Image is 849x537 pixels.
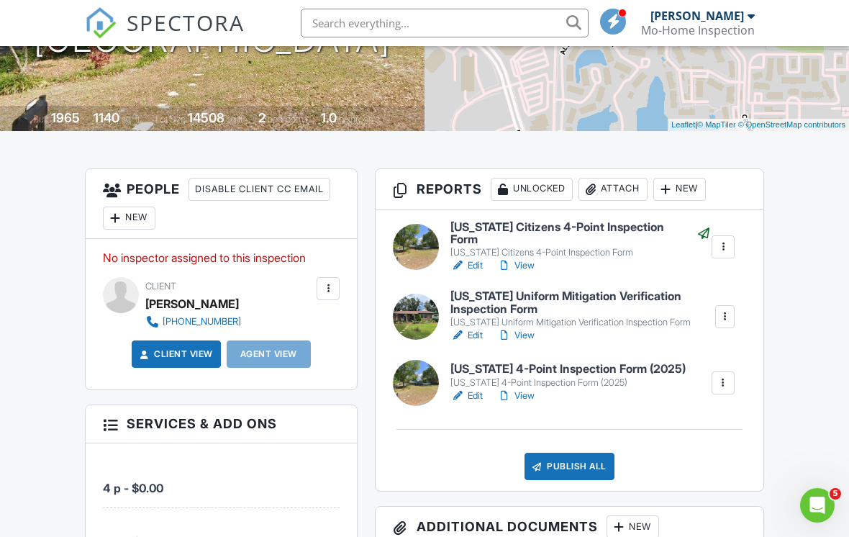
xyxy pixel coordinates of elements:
[450,290,714,328] a: [US_STATE] Uniform Mitigation Verification Inspection Form [US_STATE] Uniform Mitigation Verifica...
[321,110,337,125] div: 1.0
[94,110,119,125] div: 1140
[339,114,380,125] span: bathrooms
[450,363,686,376] h6: [US_STATE] 4-Point Inspection Form (2025)
[450,317,714,328] div: [US_STATE] Uniform Mitigation Verification Inspection Form
[450,258,483,273] a: Edit
[491,178,573,201] div: Unlocked
[671,120,695,129] a: Leaflet
[450,221,710,246] h6: [US_STATE] Citizens 4-Point Inspection Form
[122,114,142,125] span: sq. ft.
[497,389,535,403] a: View
[85,19,245,50] a: SPECTORA
[450,377,686,389] div: [US_STATE] 4-Point Inspection Form (2025)
[641,23,755,37] div: Mo-Home Inspection
[450,290,714,315] h6: [US_STATE] Uniform Mitigation Verification Inspection Form
[450,389,483,403] a: Edit
[525,453,614,480] div: Publish All
[650,9,744,23] div: [PERSON_NAME]
[188,110,224,125] div: 14508
[450,363,686,388] a: [US_STATE] 4-Point Inspection Form (2025) [US_STATE] 4-Point Inspection Form (2025)
[103,250,340,266] p: No inspector assigned to this inspection
[145,281,176,292] span: Client
[830,488,841,500] span: 5
[155,114,186,125] span: Lot Size
[103,481,163,495] span: 4 p - $0.00
[145,293,239,315] div: [PERSON_NAME]
[697,120,736,129] a: © MapTiler
[127,7,245,37] span: SPECTORA
[497,328,535,343] a: View
[738,120,845,129] a: © OpenStreetMap contributors
[51,110,80,125] div: 1965
[103,454,340,508] li: Service: 4 p
[668,119,849,131] div: |
[145,315,241,329] a: [PHONE_NUMBER]
[450,247,710,258] div: [US_STATE] Citizens 4-Point Inspection Form
[103,207,155,230] div: New
[800,488,835,523] iframe: Intercom live chat
[268,114,307,125] span: bedrooms
[163,316,241,328] div: [PHONE_NUMBER]
[189,178,330,201] div: Disable Client CC Email
[376,169,763,210] h3: Reports
[301,9,589,37] input: Search everything...
[227,114,245,125] span: sq.ft.
[497,258,535,273] a: View
[653,178,706,201] div: New
[450,328,483,343] a: Edit
[450,221,710,259] a: [US_STATE] Citizens 4-Point Inspection Form [US_STATE] Citizens 4-Point Inspection Form
[86,405,357,443] h3: Services & Add ons
[85,7,117,39] img: The Best Home Inspection Software - Spectora
[33,114,49,125] span: Built
[86,169,357,239] h3: People
[137,347,213,361] a: Client View
[578,178,648,201] div: Attach
[258,110,265,125] div: 2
